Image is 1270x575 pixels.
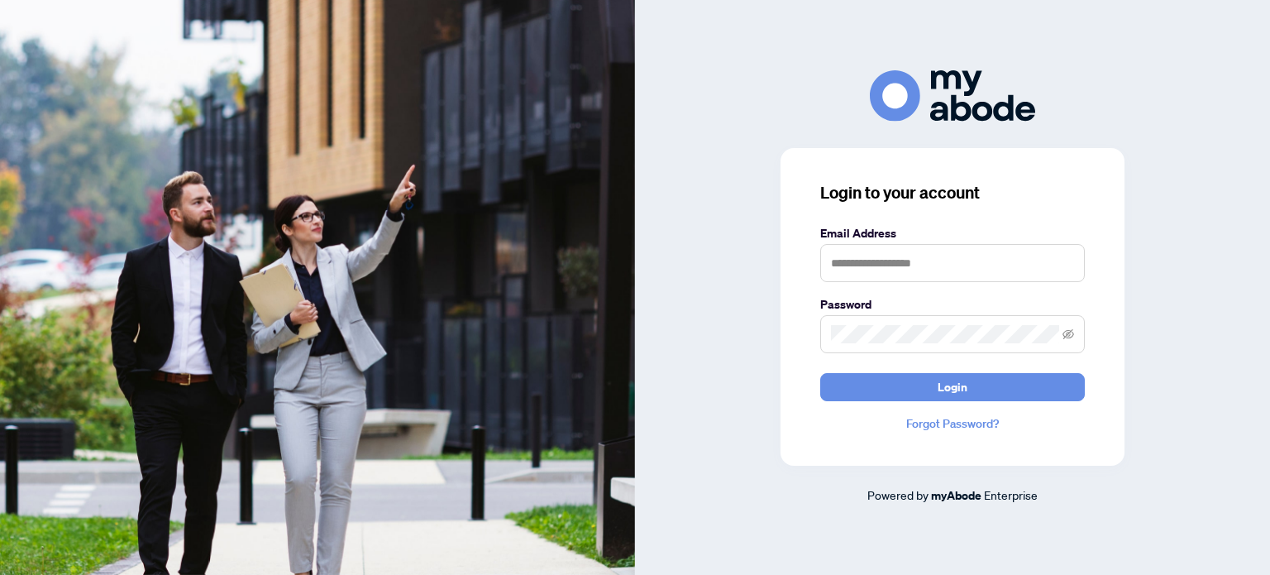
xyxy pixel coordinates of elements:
[820,181,1085,204] h3: Login to your account
[984,487,1038,502] span: Enterprise
[938,374,967,400] span: Login
[931,486,981,505] a: myAbode
[820,224,1085,242] label: Email Address
[820,295,1085,314] label: Password
[867,487,929,502] span: Powered by
[870,70,1035,121] img: ma-logo
[1062,328,1074,340] span: eye-invisible
[820,373,1085,401] button: Login
[820,414,1085,433] a: Forgot Password?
